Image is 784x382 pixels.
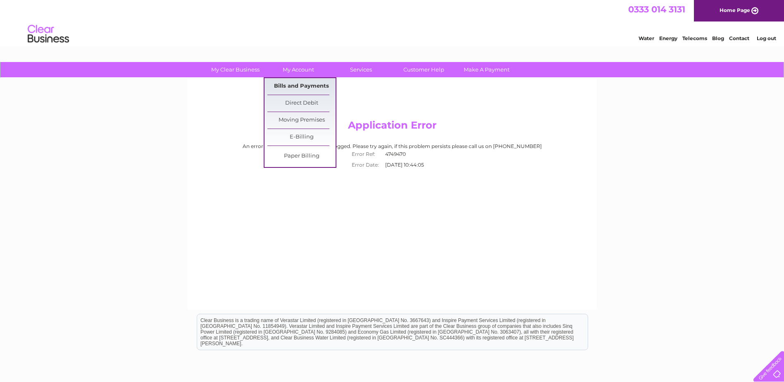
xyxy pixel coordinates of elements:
[628,4,685,14] a: 0333 014 3131
[757,35,776,41] a: Log out
[712,35,724,41] a: Blog
[383,160,436,170] td: [DATE] 10:44:05
[383,149,436,160] td: 4749470
[659,35,677,41] a: Energy
[197,5,588,40] div: Clear Business is a trading name of Verastar Limited (registered in [GEOGRAPHIC_DATA] No. 3667643...
[453,62,521,77] a: Make A Payment
[195,119,589,135] h2: Application Error
[264,62,332,77] a: My Account
[27,21,69,47] img: logo.png
[267,148,336,165] a: Paper Billing
[267,129,336,146] a: E-Billing
[201,62,269,77] a: My Clear Business
[729,35,749,41] a: Contact
[267,112,336,129] a: Moving Premises
[348,149,383,160] th: Error Ref:
[267,95,336,112] a: Direct Debit
[390,62,458,77] a: Customer Help
[195,143,589,170] div: An error has occurred and has been logged. Please try again, if this problem persists please call...
[348,160,383,170] th: Error Date:
[327,62,395,77] a: Services
[639,35,654,41] a: Water
[682,35,707,41] a: Telecoms
[267,78,336,95] a: Bills and Payments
